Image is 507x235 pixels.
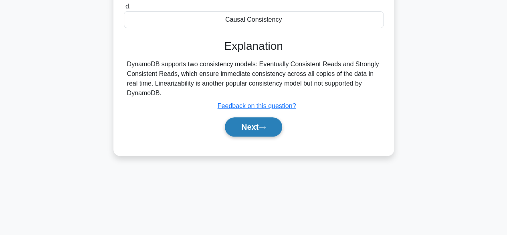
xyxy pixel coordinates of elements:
h3: Explanation [129,39,379,53]
div: Causal Consistency [124,11,384,28]
span: d. [125,3,131,10]
div: DynamoDB supports two consistency models: Eventually Consistent Reads and Strongly Consistent Rea... [127,59,380,98]
a: Feedback on this question? [218,102,296,109]
button: Next [225,117,282,137]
